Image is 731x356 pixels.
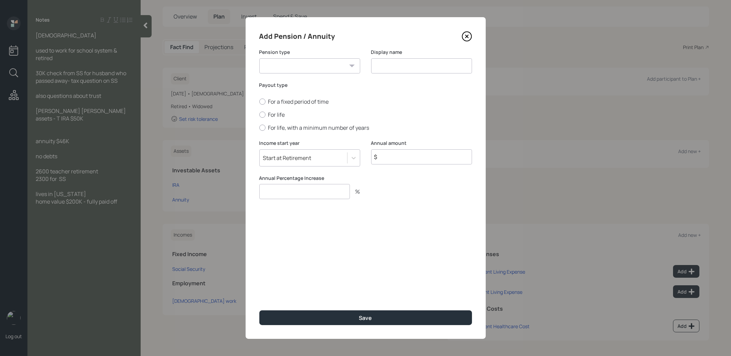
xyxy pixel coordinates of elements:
div: Start at Retirement [263,154,311,162]
label: For a fixed period of time [259,98,472,105]
label: For life [259,111,472,118]
h4: Add Pension / Annuity [259,31,335,42]
label: For life, with a minimum number of years [259,124,472,131]
div: % [350,189,360,194]
div: Save [359,314,372,322]
label: Pension type [259,49,360,56]
label: Payout type [259,82,472,89]
label: Display name [371,49,472,56]
label: Annual amount [371,140,472,147]
button: Save [259,310,472,325]
label: Income start year [259,140,360,147]
label: Annual Percentage Increase [259,175,360,182]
